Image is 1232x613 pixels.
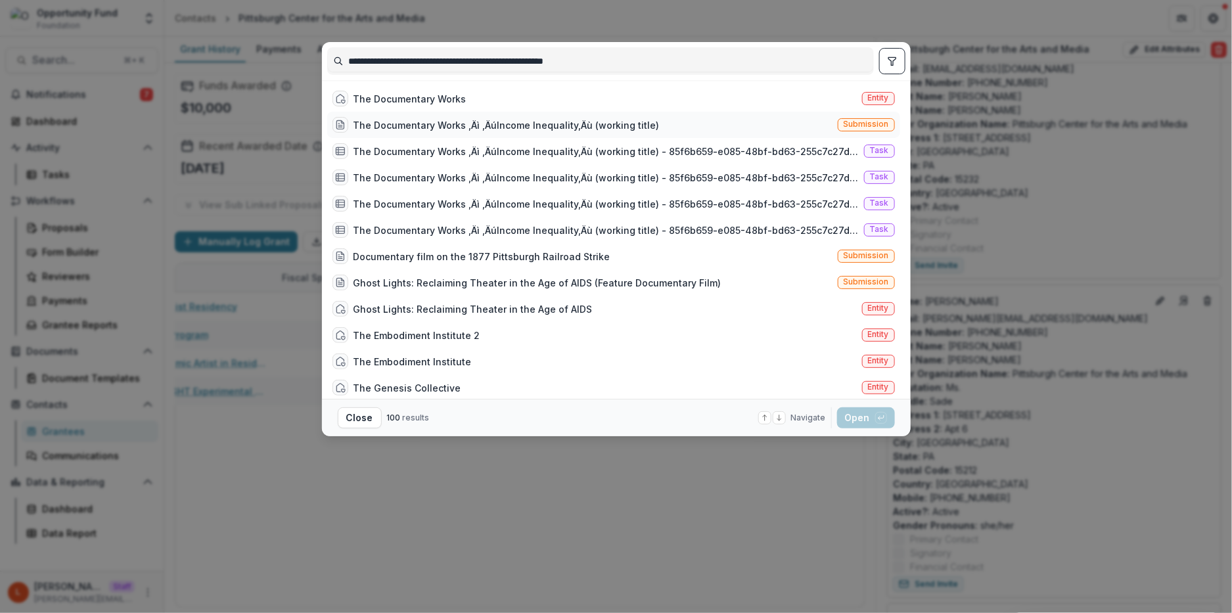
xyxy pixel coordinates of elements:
[354,223,859,237] div: The Documentary Works ‚Äì ‚ÄúIncome Inequality‚Äù (working title) - 85f6b659-e085-48bf-bd63-255c7...
[387,413,401,422] span: 100
[868,330,889,339] span: Entity
[354,329,480,342] div: The Embodiment Institute 2
[354,302,593,316] div: Ghost Lights: Reclaiming Theater in the Age of AIDS
[844,120,889,129] span: Submission
[868,382,889,392] span: Entity
[868,93,889,102] span: Entity
[870,225,889,234] span: Task
[870,146,889,155] span: Task
[870,172,889,181] span: Task
[354,197,859,211] div: The Documentary Works ‚Äì ‚ÄúIncome Inequality‚Äù (working title) - 85f6b659-e085-48bf-bd63-255c7...
[844,277,889,286] span: Submission
[354,381,461,395] div: The Genesis Collective
[354,276,721,290] div: Ghost Lights: Reclaiming Theater in the Age of AIDS (Feature Documentary Film)
[354,92,467,106] div: The Documentary Works
[879,48,905,74] button: toggle filters
[354,171,859,185] div: The Documentary Works ‚Äì ‚ÄúIncome Inequality‚Äù (working title) - 85f6b659-e085-48bf-bd63-255c7...
[403,413,430,422] span: results
[354,355,472,369] div: The Embodiment Institute
[870,198,889,208] span: Task
[354,145,859,158] div: The Documentary Works ‚Äì ‚ÄúIncome Inequality‚Äù (working title) - 85f6b659-e085-48bf-bd63-255c7...
[791,412,826,424] span: Navigate
[354,250,610,263] div: Documentary film on the 1877 Pittsburgh Railroad Strike
[354,118,660,132] div: The Documentary Works ‚Äì ‚ÄúIncome Inequality‚Äù (working title)
[837,407,895,428] button: Open
[868,304,889,313] span: Entity
[844,251,889,260] span: Submission
[868,356,889,365] span: Entity
[338,407,382,428] button: Close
